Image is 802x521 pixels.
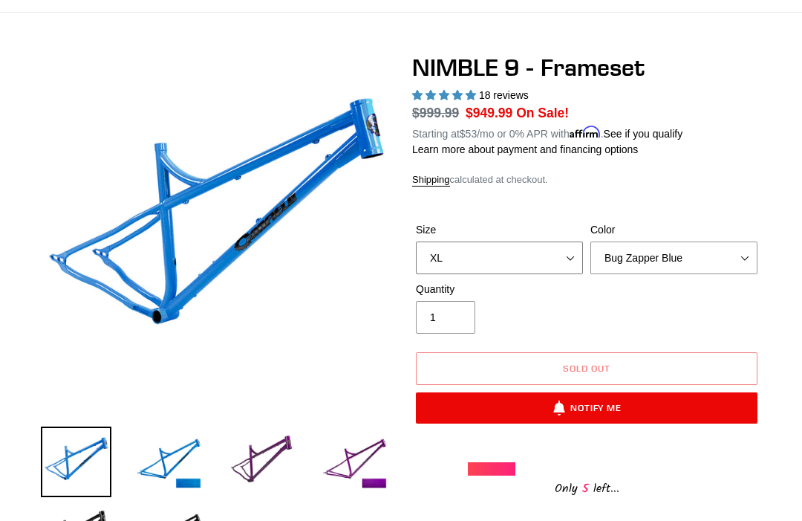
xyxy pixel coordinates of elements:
[578,479,593,498] span: 5
[468,476,705,499] div: Only left...
[466,106,512,120] span: $949.99
[226,427,297,497] img: Load image into Gallery viewer, NIMBLE 9 - Frameset
[563,363,610,374] span: Sold out
[412,123,682,142] p: Starting at /mo or 0% APR with .
[416,222,583,238] label: Size
[460,128,477,140] span: $53
[319,427,390,497] img: Load image into Gallery viewer, NIMBLE 9 - Frameset
[416,282,583,297] label: Quantity
[590,222,757,238] label: Color
[41,427,111,497] img: Load image into Gallery viewer, NIMBLE 9 - Frameset
[479,89,529,101] span: 18 reviews
[570,126,601,138] span: Affirm
[412,174,450,187] a: Shipping
[416,352,757,385] button: Sold out
[412,106,459,120] s: $999.99
[416,392,757,424] button: Notify Me
[412,54,761,82] h1: NIMBLE 9 - Frameset
[516,103,569,123] span: On Sale!
[412,89,479,101] span: 4.89 stars
[134,427,204,497] img: Load image into Gallery viewer, NIMBLE 9 - Frameset
[412,143,638,155] a: Learn more about payment and financing options
[412,172,761,187] div: calculated at checkout.
[604,128,683,140] a: See if you qualify - Learn more about Affirm Financing (opens in modal)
